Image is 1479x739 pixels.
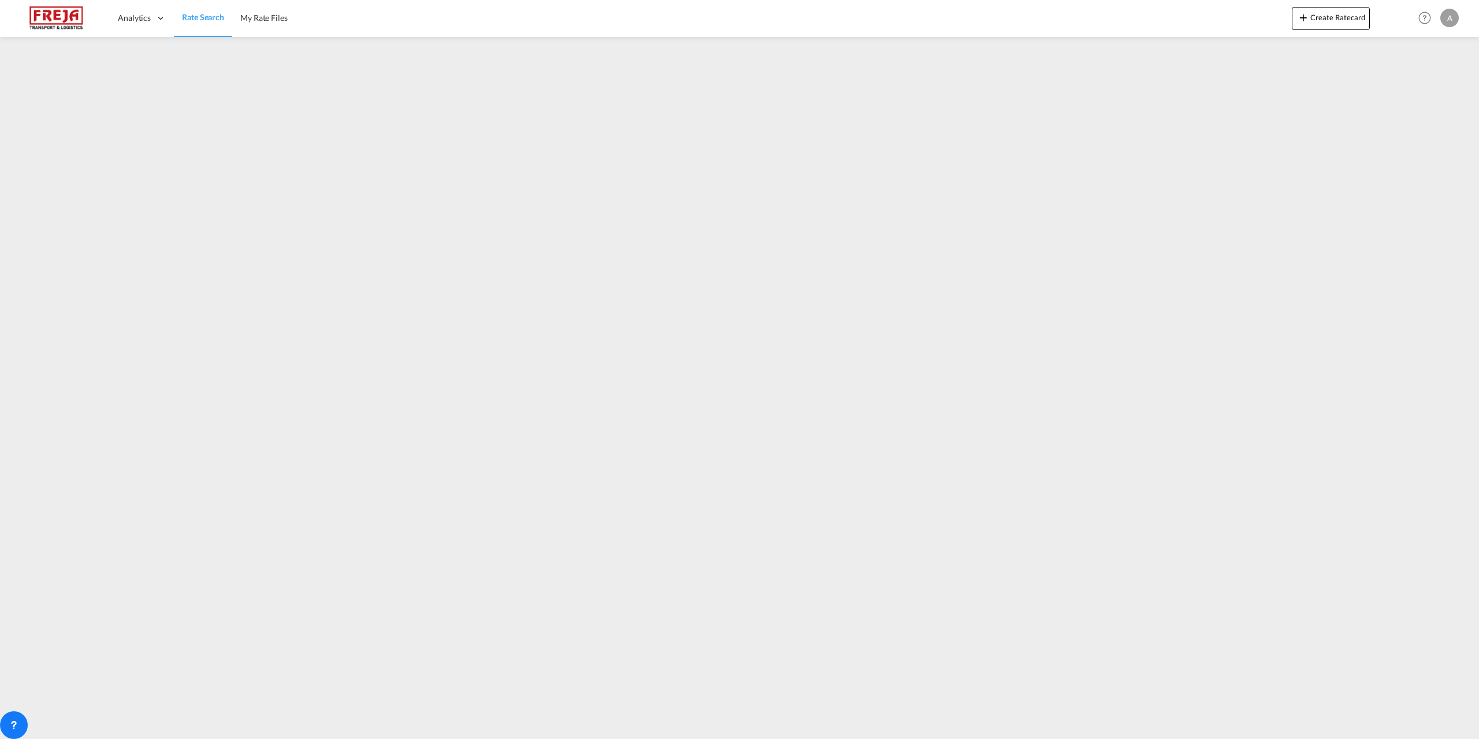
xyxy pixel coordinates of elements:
[1292,7,1370,30] button: icon-plus 400-fgCreate Ratecard
[1296,10,1310,24] md-icon: icon-plus 400-fg
[1440,9,1459,27] div: A
[240,13,288,23] span: My Rate Files
[1415,8,1435,28] span: Help
[1415,8,1440,29] div: Help
[17,5,95,31] img: 586607c025bf11f083711d99603023e7.png
[182,12,224,22] span: Rate Search
[118,12,151,24] span: Analytics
